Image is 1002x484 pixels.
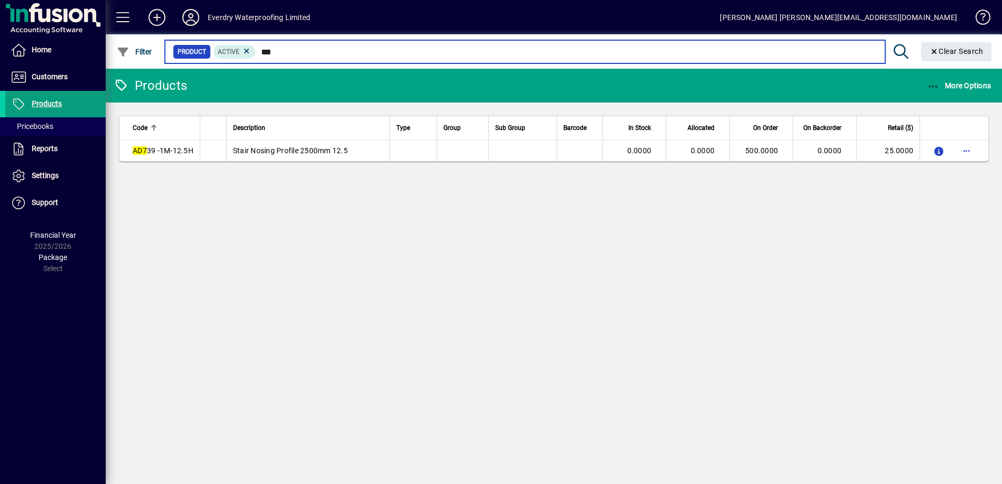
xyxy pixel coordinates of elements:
[563,122,587,134] span: Barcode
[691,146,715,155] span: 0.0000
[803,122,841,134] span: On Backorder
[930,47,984,55] span: Clear Search
[443,122,461,134] span: Group
[888,122,913,134] span: Retail ($)
[5,117,106,135] a: Pricebooks
[818,146,842,155] span: 0.0000
[5,163,106,189] a: Settings
[32,198,58,207] span: Support
[753,122,778,134] span: On Order
[174,8,208,27] button: Profile
[11,122,53,131] span: Pricebooks
[628,122,651,134] span: In Stock
[32,45,51,54] span: Home
[5,190,106,216] a: Support
[117,48,152,56] span: Filter
[563,122,596,134] div: Barcode
[214,45,256,59] mat-chip: Activation Status: Active
[924,76,994,95] button: More Options
[133,146,193,155] span: 39 -1M-12.5H
[720,9,957,26] div: [PERSON_NAME] [PERSON_NAME][EMAIL_ADDRESS][DOMAIN_NAME]
[30,231,76,239] span: Financial Year
[958,142,975,159] button: More options
[133,146,147,155] em: AD7
[208,9,310,26] div: Everdry Waterproofing Limited
[114,77,187,94] div: Products
[627,146,652,155] span: 0.0000
[5,37,106,63] a: Home
[443,122,482,134] div: Group
[800,122,851,134] div: On Backorder
[495,122,525,134] span: Sub Group
[673,122,724,134] div: Allocated
[927,81,991,90] span: More Options
[39,253,67,262] span: Package
[133,122,193,134] div: Code
[396,122,410,134] span: Type
[5,64,106,90] a: Customers
[736,122,787,134] div: On Order
[688,122,715,134] span: Allocated
[218,48,239,55] span: Active
[114,42,155,61] button: Filter
[5,136,106,162] a: Reports
[233,122,383,134] div: Description
[32,99,62,108] span: Products
[178,46,206,57] span: Product
[745,146,778,155] span: 500.0000
[968,2,989,36] a: Knowledge Base
[609,122,661,134] div: In Stock
[32,171,59,180] span: Settings
[495,122,550,134] div: Sub Group
[133,122,147,134] span: Code
[32,72,68,81] span: Customers
[396,122,430,134] div: Type
[140,8,174,27] button: Add
[32,144,58,153] span: Reports
[921,42,992,61] button: Clear
[856,140,920,161] td: 25.0000
[233,122,265,134] span: Description
[233,146,348,155] span: Stair Nosing Profile 2500mm 12.5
